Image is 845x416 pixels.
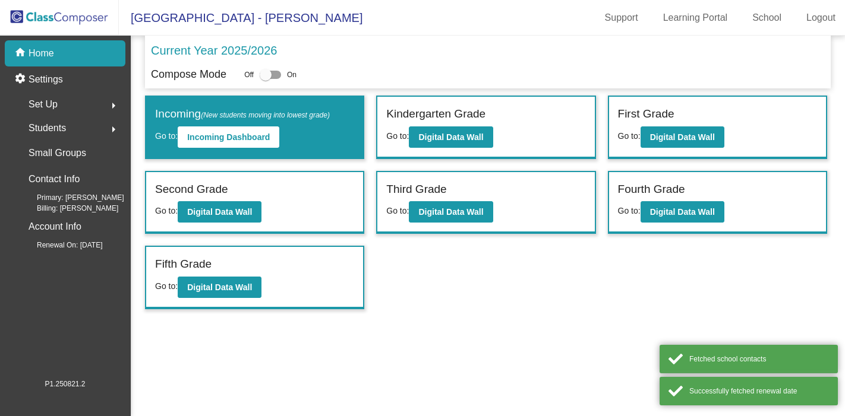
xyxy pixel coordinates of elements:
[106,122,121,136] mat-icon: arrow_right
[155,206,178,215] span: Go to:
[18,192,124,203] span: Primary: [PERSON_NAME]
[201,111,330,119] span: (New students moving into lowest grade)
[18,203,118,214] span: Billing: [PERSON_NAME]
[244,69,254,80] span: Off
[18,240,102,250] span: Renewal On: [DATE]
[187,282,252,292] b: Digital Data Wall
[641,126,724,148] button: Digital Data Wall
[689,354,829,364] div: Fetched school contacts
[29,171,80,188] p: Contact Info
[29,145,86,161] p: Small Groups
[29,96,58,113] span: Set Up
[409,126,493,148] button: Digital Data Wall
[151,66,226,82] p: Compose Mode
[409,201,493,223] button: Digital Data Wall
[386,181,446,198] label: Third Grade
[618,131,641,141] span: Go to:
[155,181,228,198] label: Second Grade
[386,106,485,123] label: Kindergarten Grade
[418,132,483,142] b: Digital Data Wall
[178,126,279,148] button: Incoming Dashboard
[641,201,724,223] button: Digital Data Wall
[386,131,409,141] span: Go to:
[178,201,261,223] button: Digital Data Wall
[29,120,66,136] span: Students
[151,42,277,59] p: Current Year 2025/2026
[14,46,29,61] mat-icon: home
[106,99,121,113] mat-icon: arrow_right
[155,131,178,141] span: Go to:
[650,207,715,217] b: Digital Data Wall
[618,181,685,198] label: Fourth Grade
[654,8,737,27] a: Learning Portal
[743,8,791,27] a: School
[618,106,674,123] label: First Grade
[29,46,54,61] p: Home
[119,8,362,27] span: [GEOGRAPHIC_DATA] - [PERSON_NAME]
[29,72,63,87] p: Settings
[155,106,330,123] label: Incoming
[689,386,829,396] div: Successfully fetched renewal date
[386,206,409,215] span: Go to:
[187,132,270,142] b: Incoming Dashboard
[178,277,261,298] button: Digital Data Wall
[595,8,648,27] a: Support
[14,72,29,87] mat-icon: settings
[287,69,297,80] span: On
[155,281,178,291] span: Go to:
[618,206,641,215] span: Go to:
[187,207,252,217] b: Digital Data Wall
[797,8,845,27] a: Logout
[155,256,212,273] label: Fifth Grade
[29,218,81,235] p: Account Info
[418,207,483,217] b: Digital Data Wall
[650,132,715,142] b: Digital Data Wall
